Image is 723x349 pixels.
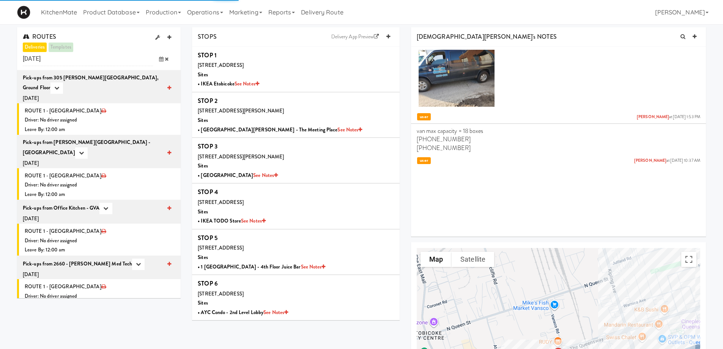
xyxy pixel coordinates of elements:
[25,172,101,179] span: ROUTE 1 - [GEOGRAPHIC_DATA]
[198,61,394,70] div: [STREET_ADDRESS]
[263,309,288,316] a: See Notes
[198,289,394,299] div: [STREET_ADDRESS]
[198,162,208,169] b: Sites
[634,158,700,164] span: at [DATE] 10:37 AM
[23,139,151,156] b: Pick-ups from [PERSON_NAME][GEOGRAPHIC_DATA] - [GEOGRAPHIC_DATA]
[253,172,278,179] a: See Notes
[417,157,431,164] span: user
[417,113,431,120] span: user
[198,188,218,196] b: STOP 4
[198,117,208,124] b: Sites
[198,106,394,116] div: [STREET_ADDRESS][PERSON_NAME]
[681,252,696,267] button: Toggle fullscreen view
[198,217,266,224] b: • IKEA TODO Store
[198,234,217,242] b: STOP 5
[23,32,56,41] span: ROUTES
[241,217,266,224] a: See Notes
[417,135,700,144] p: [PHONE_NUMBER]
[192,47,400,92] li: STOP 1[STREET_ADDRESS]Sites• IKEA EtobicokeSee Notes
[198,243,394,253] div: [STREET_ADDRESS]
[198,198,394,207] div: [STREET_ADDRESS]
[23,159,175,168] div: [DATE]
[23,43,47,52] a: deliveries
[421,252,452,267] button: Show street map
[198,71,208,78] b: Sites
[198,126,362,133] b: • [GEOGRAPHIC_DATA][PERSON_NAME] - The Meeting Place
[192,138,400,183] li: STOP 3[STREET_ADDRESS][PERSON_NAME]Sites• [GEOGRAPHIC_DATA]See Notes
[417,127,700,135] p: van max capacity = 18 boxes
[417,144,700,152] p: [PHONE_NUMBER]
[25,227,101,235] span: ROUTE 1 - [GEOGRAPHIC_DATA]
[198,299,208,306] b: Sites
[452,252,494,267] button: Show satellite imagery
[17,279,181,313] li: ROUTE 1 - [GEOGRAPHIC_DATA]Driver: No driver assignedLeave By: 12:00 am
[198,142,217,151] b: STOP 3
[192,275,400,320] li: STOP 6[STREET_ADDRESS]Sites• AYC Condo - 2nd Level LobbySee Notes
[25,190,175,199] div: Leave By: 12:00 am
[17,224,181,258] li: ROUTE 1 - [GEOGRAPHIC_DATA]Driver: No driver assignedLeave By: 12:00 am
[192,229,400,275] li: STOP 5[STREET_ADDRESS]Sites• 1 [GEOGRAPHIC_DATA] - 4th Floor Juice BarSee Notes
[17,6,30,19] img: Micromart
[25,236,175,246] div: Driver: No driver assigned
[198,96,217,105] b: STOP 2
[49,43,73,52] a: templates
[417,32,557,41] span: [DEMOGRAPHIC_DATA][PERSON_NAME]'s NOTES
[25,107,101,114] span: ROUTE 1 - [GEOGRAPHIC_DATA]
[637,114,669,120] a: [PERSON_NAME]
[634,158,666,163] a: [PERSON_NAME]
[25,283,101,290] span: ROUTE 1 - [GEOGRAPHIC_DATA]
[328,31,383,43] a: Delivery App Preview
[198,263,325,270] b: • 1 [GEOGRAPHIC_DATA] - 4th Floor Juice Bar
[17,168,181,202] li: ROUTE 1 - [GEOGRAPHIC_DATA]Driver: No driver assignedLeave By: 12:00 am
[192,92,400,138] li: STOP 2[STREET_ADDRESS][PERSON_NAME]Sites• [GEOGRAPHIC_DATA][PERSON_NAME] - The Meeting PlaceSee N...
[25,245,175,255] div: Leave By: 12:00 am
[198,254,208,261] b: Sites
[25,180,175,190] div: Driver: No driver assigned
[25,115,175,125] div: Driver: No driver assigned
[198,80,259,87] b: • IKEA Etobicoke
[198,309,288,316] b: • AYC Condo - 2nd Level Lobby
[192,183,400,229] li: STOP 4[STREET_ADDRESS]Sites• IKEA TODO StoreSee Notes
[17,103,181,137] li: ROUTE 1 - [GEOGRAPHIC_DATA]Driver: No driver assignedLeave By: 12:00 am
[337,126,362,133] a: See Notes
[198,279,218,288] b: STOP 6
[637,114,700,120] span: at [DATE] 1:53 PM
[25,125,175,134] div: Leave By: 12:00 am
[198,208,208,215] b: Sites
[198,32,217,41] span: STOPS
[23,214,175,224] div: [DATE]
[23,94,175,103] div: [DATE]
[301,263,326,270] a: See Notes
[23,74,158,91] b: Pick-ups from 305 [PERSON_NAME][GEOGRAPHIC_DATA], Ground Floor
[198,51,217,60] b: STOP 1
[23,204,99,212] b: Pick-ups from Office Kitchen - GVA
[198,172,278,179] b: • [GEOGRAPHIC_DATA]
[198,152,394,162] div: [STREET_ADDRESS][PERSON_NAME]
[23,260,132,267] b: Pick-ups from 2660 - [PERSON_NAME] Med Tech
[23,270,175,280] div: [DATE]
[25,292,175,301] div: Driver: No driver assigned
[235,80,259,87] a: See Notes
[419,50,495,107] img: qwf3lfmbytrhmqksothg.jpg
